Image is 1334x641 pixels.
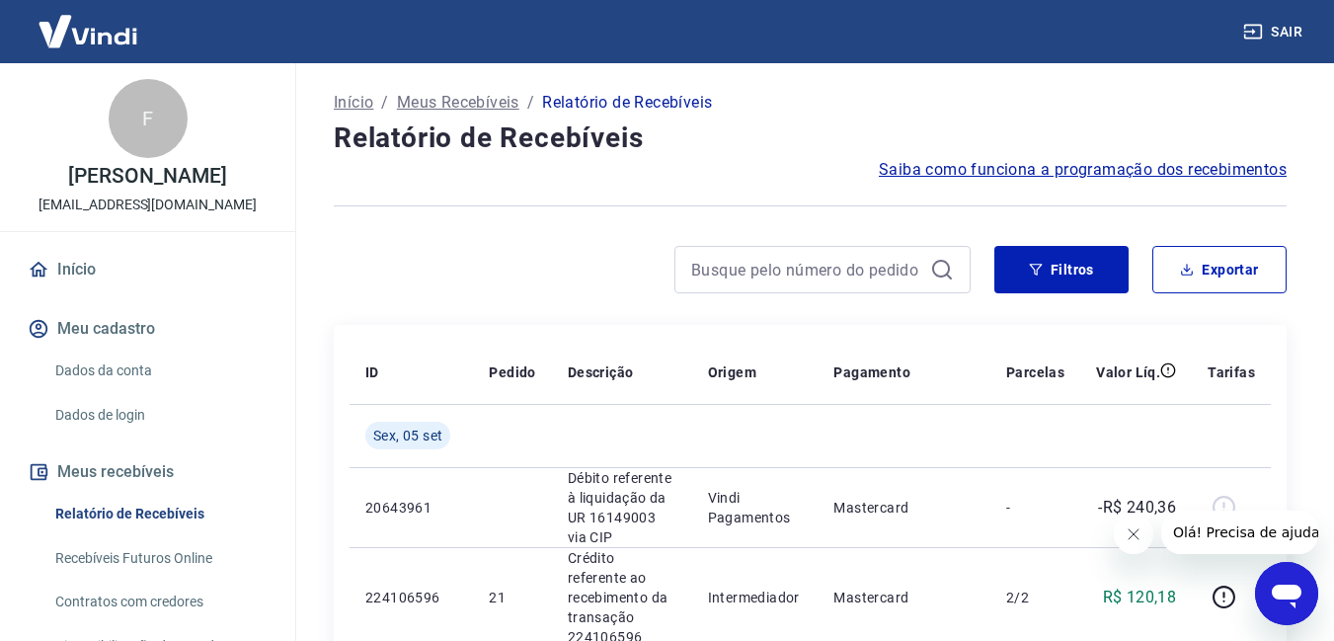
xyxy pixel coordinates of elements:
[24,1,152,61] img: Vindi
[1208,362,1255,382] p: Tarifas
[1114,515,1153,554] iframe: Fechar mensagem
[334,119,1287,158] h4: Relatório de Recebíveis
[1239,14,1310,50] button: Sair
[833,498,975,518] p: Mastercard
[568,468,676,547] p: Débito referente à liquidação da UR 16149003 via CIP
[68,166,226,187] p: [PERSON_NAME]
[994,246,1129,293] button: Filtros
[1096,362,1160,382] p: Valor Líq.
[1152,246,1287,293] button: Exportar
[1103,586,1177,609] p: R$ 120,18
[568,362,634,382] p: Descrição
[24,450,272,494] button: Meus recebíveis
[381,91,388,115] p: /
[47,582,272,622] a: Contratos com credores
[708,488,803,527] p: Vindi Pagamentos
[39,195,257,215] p: [EMAIL_ADDRESS][DOMAIN_NAME]
[708,588,803,607] p: Intermediador
[1006,362,1064,382] p: Parcelas
[334,91,373,115] a: Início
[365,498,457,518] p: 20643961
[527,91,534,115] p: /
[397,91,519,115] a: Meus Recebíveis
[373,426,442,445] span: Sex, 05 set
[109,79,188,158] div: F
[47,351,272,391] a: Dados da conta
[833,588,975,607] p: Mastercard
[879,158,1287,182] a: Saiba como funciona a programação dos recebimentos
[24,248,272,291] a: Início
[1161,511,1318,554] iframe: Mensagem da empresa
[1255,562,1318,625] iframe: Botão para abrir a janela de mensagens
[1006,588,1064,607] p: 2/2
[1006,498,1064,518] p: -
[365,362,379,382] p: ID
[1098,496,1176,520] p: -R$ 240,36
[12,14,166,30] span: Olá! Precisa de ajuda?
[365,588,457,607] p: 224106596
[833,362,910,382] p: Pagamento
[47,395,272,436] a: Dados de login
[691,255,922,284] input: Busque pelo número do pedido
[489,362,535,382] p: Pedido
[542,91,712,115] p: Relatório de Recebíveis
[24,307,272,351] button: Meu cadastro
[708,362,756,382] p: Origem
[47,538,272,579] a: Recebíveis Futuros Online
[489,588,535,607] p: 21
[47,494,272,534] a: Relatório de Recebíveis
